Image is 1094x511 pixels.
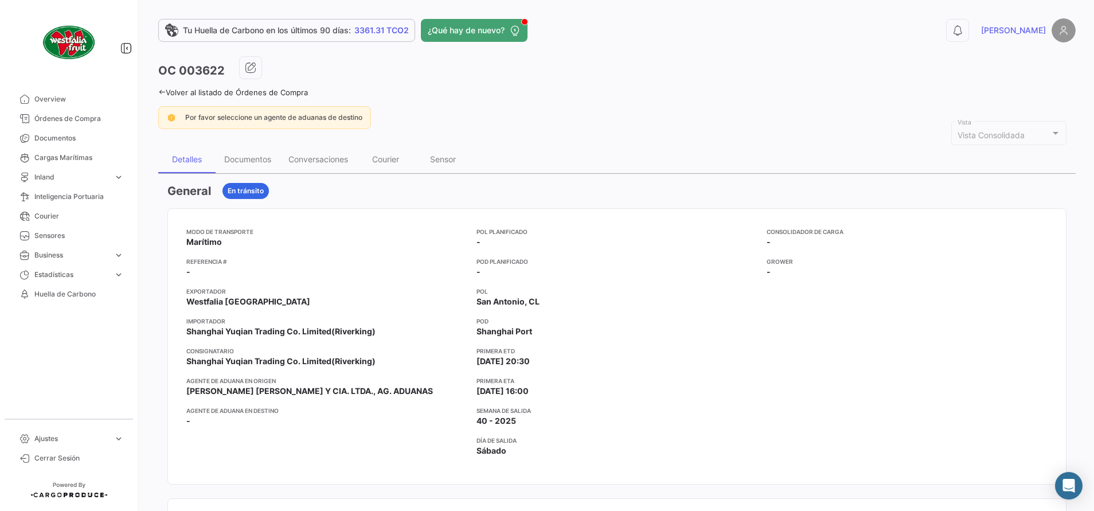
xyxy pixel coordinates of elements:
[34,250,109,260] span: Business
[767,236,771,248] span: -
[288,154,348,164] div: Conversaciones
[34,289,124,299] span: Huella de Carbono
[34,133,124,143] span: Documentos
[476,296,540,307] span: San Antonio, CL
[1055,472,1083,500] div: Abrir Intercom Messenger
[186,356,376,367] span: Shanghai Yuqian Trading Co. Limited(Riverking)
[185,113,362,122] span: Por favor seleccione un agente de aduanas de destino
[34,211,124,221] span: Courier
[476,436,757,445] app-card-info-title: Día de Salida
[34,270,109,280] span: Estadísticas
[186,415,190,427] span: -
[476,415,516,427] span: 40 - 2025
[476,406,757,415] app-card-info-title: Semana de Salida
[9,206,128,226] a: Courier
[9,148,128,167] a: Cargas Marítimas
[767,257,1048,266] app-card-info-title: Grower
[186,406,467,415] app-card-info-title: Agente de Aduana en Destino
[1052,18,1076,42] img: placeholder-user.png
[476,346,757,356] app-card-info-title: Primera ETD
[167,183,211,199] h3: General
[158,88,308,97] a: Volver al listado de Órdenes de Compra
[476,257,757,266] app-card-info-title: POD Planificado
[224,154,271,164] div: Documentos
[40,14,97,71] img: client-50.png
[186,376,467,385] app-card-info-title: Agente de Aduana en Origen
[186,317,467,326] app-card-info-title: Importador
[114,172,124,182] span: expand_more
[228,186,264,196] span: En tránsito
[428,25,505,36] span: ¿Qué hay de nuevo?
[186,287,467,296] app-card-info-title: Exportador
[172,154,202,164] div: Detalles
[9,226,128,245] a: Sensores
[958,130,1025,140] mat-select-trigger: Vista Consolidada
[34,94,124,104] span: Overview
[114,270,124,280] span: expand_more
[186,385,433,397] span: [PERSON_NAME] [PERSON_NAME] Y CIA. LTDA., AG. ADUANAS
[158,63,225,79] h3: OC 003622
[476,326,532,337] span: Shanghai Port
[9,109,128,128] a: Órdenes de Compra
[158,19,415,42] a: Tu Huella de Carbono en los últimos 90 días:3361.31 TCO2
[476,287,757,296] app-card-info-title: POL
[186,346,467,356] app-card-info-title: Consignatario
[476,227,757,236] app-card-info-title: POL Planificado
[372,154,399,164] div: Courier
[34,153,124,163] span: Cargas Marítimas
[476,317,757,326] app-card-info-title: POD
[421,19,528,42] button: ¿Qué hay de nuevo?
[34,453,124,463] span: Cerrar Sesión
[183,25,351,36] span: Tu Huella de Carbono en los últimos 90 días:
[34,114,124,124] span: Órdenes de Compra
[476,445,506,457] span: Sábado
[9,89,128,109] a: Overview
[476,236,480,248] span: -
[34,231,124,241] span: Sensores
[34,172,109,182] span: Inland
[430,154,456,164] div: Sensor
[114,434,124,444] span: expand_more
[476,376,757,385] app-card-info-title: Primera ETA
[34,434,109,444] span: Ajustes
[34,192,124,202] span: Inteligencia Portuaria
[476,356,530,367] span: [DATE] 20:30
[767,227,1048,236] app-card-info-title: Consolidador de Carga
[114,250,124,260] span: expand_more
[476,266,480,278] span: -
[186,257,467,266] app-card-info-title: Referencia #
[476,385,529,397] span: [DATE] 16:00
[354,25,409,36] span: 3361.31 TCO2
[767,266,771,278] span: -
[186,236,222,248] span: Marítimo
[186,227,467,236] app-card-info-title: Modo de Transporte
[9,128,128,148] a: Documentos
[981,25,1046,36] span: [PERSON_NAME]
[186,326,376,337] span: Shanghai Yuqian Trading Co. Limited(Riverking)
[9,187,128,206] a: Inteligencia Portuaria
[9,284,128,304] a: Huella de Carbono
[186,266,190,278] span: -
[186,296,310,307] span: Westfalia [GEOGRAPHIC_DATA]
